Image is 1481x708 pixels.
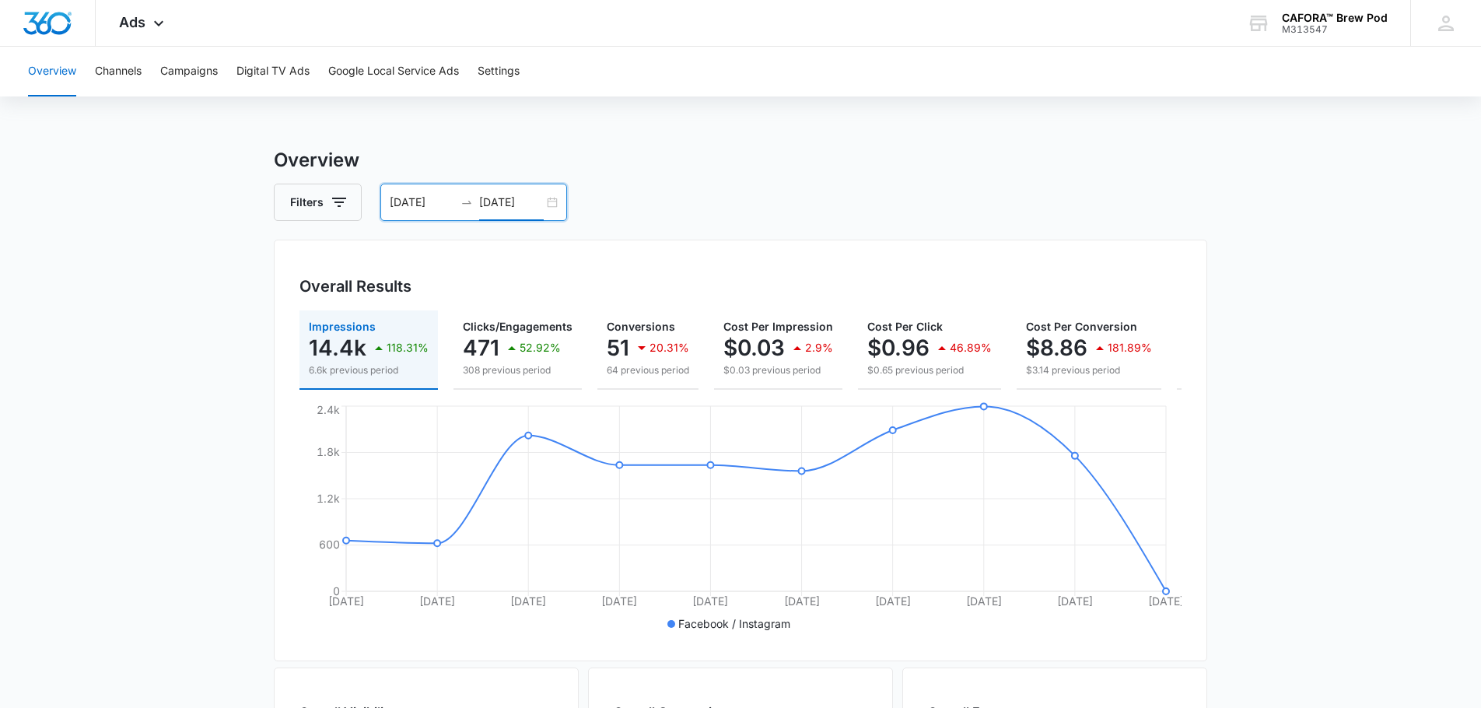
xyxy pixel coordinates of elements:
[723,320,833,333] span: Cost Per Impression
[867,320,943,333] span: Cost Per Click
[784,594,820,608] tspan: [DATE]
[966,594,1002,608] tspan: [DATE]
[607,320,675,333] span: Conversions
[119,14,145,30] span: Ads
[478,47,520,96] button: Settings
[333,584,340,598] tspan: 0
[309,335,366,360] p: 14.4k
[601,594,637,608] tspan: [DATE]
[328,594,364,608] tspan: [DATE]
[160,47,218,96] button: Campaigns
[28,47,76,96] button: Overview
[678,615,790,632] p: Facebook / Instagram
[723,363,833,377] p: $0.03 previous period
[607,335,629,360] p: 51
[317,492,340,505] tspan: 1.2k
[309,320,376,333] span: Impressions
[387,342,429,353] p: 118.31%
[309,363,429,377] p: 6.6k previous period
[274,146,1207,174] h3: Overview
[1026,335,1087,360] p: $8.86
[875,594,911,608] tspan: [DATE]
[317,445,340,458] tspan: 1.8k
[1026,320,1137,333] span: Cost Per Conversion
[274,184,362,221] button: Filters
[692,594,728,608] tspan: [DATE]
[317,403,340,416] tspan: 2.4k
[1282,24,1388,35] div: account id
[463,335,499,360] p: 471
[95,47,142,96] button: Channels
[479,194,544,211] input: End date
[236,47,310,96] button: Digital TV Ads
[463,363,572,377] p: 308 previous period
[1148,594,1184,608] tspan: [DATE]
[867,363,992,377] p: $0.65 previous period
[319,538,340,551] tspan: 600
[805,342,833,353] p: 2.9%
[607,363,689,377] p: 64 previous period
[460,196,473,209] span: swap-right
[723,335,785,360] p: $0.03
[463,320,572,333] span: Clicks/Engagements
[419,594,455,608] tspan: [DATE]
[390,194,454,211] input: Start date
[1026,363,1152,377] p: $3.14 previous period
[1057,594,1093,608] tspan: [DATE]
[1282,12,1388,24] div: account name
[649,342,689,353] p: 20.31%
[867,335,930,360] p: $0.96
[510,594,546,608] tspan: [DATE]
[328,47,459,96] button: Google Local Service Ads
[299,275,411,298] h3: Overall Results
[520,342,561,353] p: 52.92%
[1108,342,1152,353] p: 181.89%
[950,342,992,353] p: 46.89%
[460,196,473,209] span: to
